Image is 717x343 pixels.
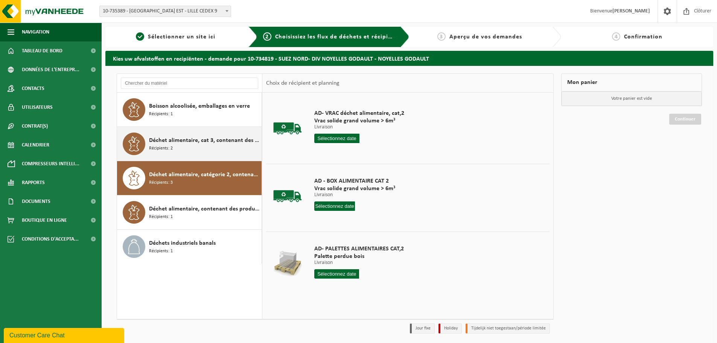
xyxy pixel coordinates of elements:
[314,117,404,125] span: Vrac solide grand volume > 6m³
[149,179,173,186] span: Récipients: 3
[22,79,44,98] span: Contacts
[149,136,260,145] span: Déchet alimentaire, cat 3, contenant des produits d'origine animale, emballage synthétique
[149,204,260,213] span: Déchet alimentaire, contenant des produits d'origine animale, non emballé, catégorie 3
[117,230,262,264] button: Déchets industriels banals Récipients: 1
[149,170,260,179] span: Déchet alimentaire, catégorie 2, contenant des produits d'origine animale, emballage mélangé
[314,245,404,253] span: AD- PALETTES ALIMENTAIRES CAT,2
[275,34,400,40] span: Choisissiez les flux de déchets et récipients
[314,185,395,192] span: Vrac solide grand volume > 6m³
[149,145,173,152] span: Récipients: 2
[612,32,620,41] span: 4
[99,6,231,17] span: 10-735389 - SUEZ RV NORD EST - LILLE CEDEX 9
[117,127,262,161] button: Déchet alimentaire, cat 3, contenant des produits d'origine animale, emballage synthétique Récipi...
[22,192,50,211] span: Documents
[22,117,48,136] span: Contrat(s)
[149,213,173,221] span: Récipients: 1
[22,173,45,192] span: Rapports
[148,34,215,40] span: Sélectionner un site ici
[314,253,404,260] span: Palette perdue bois
[22,136,49,154] span: Calendrier
[22,230,79,248] span: Conditions d'accepta...
[121,78,258,89] input: Chercher du matériel
[449,34,522,40] span: Aperçu de vos demandes
[136,32,144,41] span: 1
[105,51,713,66] h2: Kies uw afvalstoffen en recipiënten - demande pour 10-734819 - SUEZ NORD- DIV NOYELLES GODAULT - ...
[669,114,701,125] a: Continuer
[149,111,173,118] span: Récipients: 1
[561,73,702,91] div: Mon panier
[314,269,359,279] input: Sélectionnez date
[437,32,446,41] span: 3
[149,102,250,111] span: Boisson alcoolisée, emballages en verre
[410,323,435,334] li: Jour fixe
[109,32,242,41] a: 1Sélectionner un site ici
[314,125,404,130] p: Livraison
[22,23,49,41] span: Navigation
[22,60,79,79] span: Données de l'entrepr...
[262,74,343,93] div: Choix de récipient et planning
[22,41,62,60] span: Tableau de bord
[438,323,462,334] li: Holiday
[117,161,262,195] button: Déchet alimentaire, catégorie 2, contenant des produits d'origine animale, emballage mélangé Réci...
[117,195,262,230] button: Déchet alimentaire, contenant des produits d'origine animale, non emballé, catégorie 3 Récipients: 1
[22,211,67,230] span: Boutique en ligne
[562,91,702,106] p: Votre panier est vide
[314,201,355,211] input: Sélectionnez date
[314,134,359,143] input: Sélectionnez date
[100,6,231,17] span: 10-735389 - SUEZ RV NORD EST - LILLE CEDEX 9
[149,248,173,255] span: Récipients: 1
[149,239,216,248] span: Déchets industriels banals
[314,192,395,198] p: Livraison
[612,8,650,14] strong: [PERSON_NAME]
[314,260,404,265] p: Livraison
[314,110,404,117] span: AD- VRAC déchet alimentaire, cat,2
[624,34,662,40] span: Confirmation
[314,177,395,185] span: AD - BOX ALIMENTAIRE CAT 2
[117,93,262,127] button: Boisson alcoolisée, emballages en verre Récipients: 1
[22,98,53,117] span: Utilisateurs
[4,326,126,343] iframe: chat widget
[466,323,550,334] li: Tijdelijk niet toegestaan/période limitée
[263,32,271,41] span: 2
[22,154,79,173] span: Compresseurs intelli...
